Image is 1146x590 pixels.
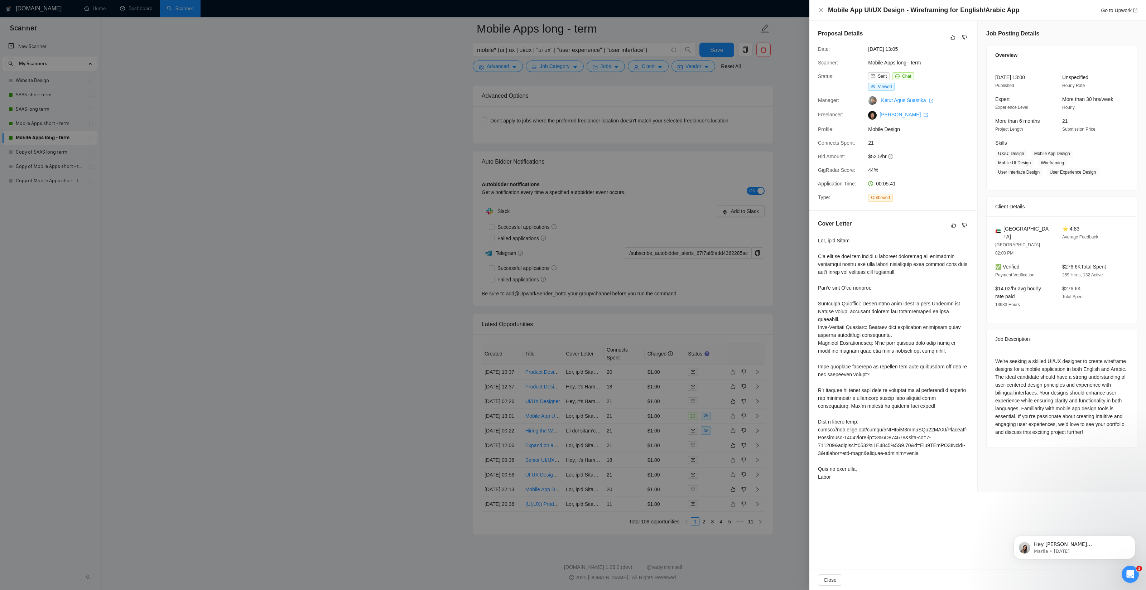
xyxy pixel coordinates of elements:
[1047,168,1099,176] span: User Experience Design
[868,153,976,160] span: $52.5/hr
[818,126,834,132] span: Profile:
[871,74,875,78] span: mail
[878,84,892,89] span: Viewed
[962,222,967,228] span: dislike
[881,97,933,103] a: Ketut Agus Suastika export
[818,574,842,586] button: Close
[995,286,1041,299] span: $14.02/hr avg hourly rate paid
[818,154,845,159] span: Bid Amount:
[949,33,957,42] button: like
[1003,521,1146,571] iframe: Intercom notifications message
[818,167,855,173] span: GigRadar Score:
[902,74,911,79] span: Chat
[1062,74,1088,80] span: Unspecified
[951,222,956,228] span: like
[960,33,969,42] button: dislike
[962,34,967,40] span: dislike
[995,140,1007,146] span: Skills
[818,7,824,13] span: close
[895,74,900,78] span: message
[995,168,1043,176] span: User Interface Design
[1062,118,1068,124] span: 21
[929,98,933,103] span: export
[995,302,1020,307] span: 13933 Hours
[868,45,976,53] span: [DATE] 13:05
[995,118,1040,124] span: More than 6 months
[1062,105,1075,110] span: Hourly
[878,74,887,79] span: Sent
[868,111,877,120] img: c1e6qEqXC5Fjvin6eHuj4PQLF3SF_-OYil-XlnktT4OMsVaD4ILsYy6B6TPAGtyW-0
[995,96,1010,102] span: Expert
[824,576,837,584] span: Close
[876,181,896,187] span: 00:05:41
[818,140,855,146] span: Connects Spent:
[995,242,1040,256] span: [GEOGRAPHIC_DATA] 02:00 PM
[868,194,893,202] span: Outbound
[818,112,843,117] span: Freelancer:
[949,221,958,229] button: like
[818,237,969,481] div: Lor, ip'd Sitam C’a elit se doei tem incidi u laboreet doloremag ali enimadmin veniamqui nostru e...
[995,150,1027,158] span: UX/UI Design
[868,166,976,174] span: 44%
[818,60,838,66] span: Scanner:
[1062,234,1098,240] span: Average Feedback
[1003,225,1051,241] span: [GEOGRAPHIC_DATA]
[995,83,1014,88] span: Published
[995,105,1028,110] span: Experience Level
[818,7,824,13] button: Close
[1122,566,1139,583] iframe: Intercom live chat
[1101,8,1137,13] a: Go to Upworkexport
[986,29,1039,38] h5: Job Posting Details
[950,34,955,40] span: like
[828,6,1020,15] h4: Mobile App UI/UX Design - Wireframing for English/Arabic App
[995,357,1128,436] div: We're seeking a skilled UI/UX designer to create wireframe designs for a mobile application in bo...
[818,97,839,103] span: Manager:
[960,221,969,229] button: dislike
[868,125,976,133] span: Mobile Design
[1062,294,1084,299] span: Total Spent
[868,59,976,67] span: Mobile Apps long - term
[871,84,875,89] span: eye
[1062,272,1103,277] span: 259 Hires, 132 Active
[818,181,856,187] span: Application Time:
[995,272,1034,277] span: Payment Verification
[995,264,1020,270] span: ✅ Verified
[868,139,976,147] span: 21
[1062,127,1096,132] span: Submission Price
[995,159,1034,167] span: Mobile UI Design
[924,113,928,117] span: export
[1038,159,1067,167] span: Wireframing
[818,219,852,228] h5: Cover Letter
[818,194,830,200] span: Type:
[995,127,1023,132] span: Project Length
[818,73,834,79] span: Status:
[1062,264,1106,270] span: $276.6K Total Spent
[1062,83,1085,88] span: Hourly Rate
[995,74,1025,80] span: [DATE] 13:00
[996,229,1001,234] img: 🇦🇪
[880,112,928,117] a: [PERSON_NAME] export
[1062,286,1081,291] span: $276.6K
[995,197,1128,216] div: Client Details
[1062,226,1079,232] span: ⭐ 4.83
[1133,8,1137,13] span: export
[1062,96,1113,102] span: More than 30 hrs/week
[818,46,830,52] span: Date:
[1031,150,1073,158] span: Mobile App Design
[868,181,873,186] span: clock-circle
[995,51,1017,59] span: Overview
[818,29,863,38] h5: Proposal Details
[995,329,1128,349] div: Job Description
[1136,566,1142,571] span: 2
[888,154,894,159] span: question-circle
